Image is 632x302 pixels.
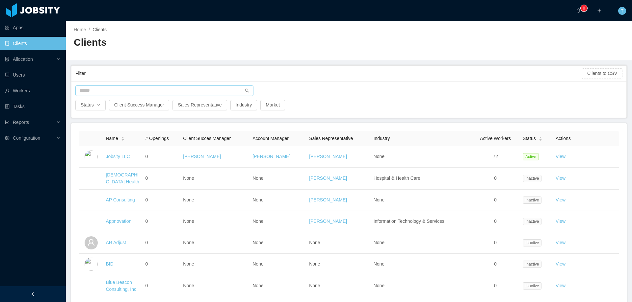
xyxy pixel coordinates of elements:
[230,100,257,110] button: Industry
[143,275,180,297] td: 0
[252,240,263,245] span: None
[85,172,98,185] img: 6a8e90c0-fa44-11e7-aaa7-9da49113f530_5a5d50e77f870-400w.png
[252,154,290,159] a: [PERSON_NAME]
[581,5,587,12] sup: 0
[309,283,320,288] span: None
[523,153,539,160] span: Active
[556,154,566,159] a: View
[143,211,180,232] td: 0
[374,136,390,141] span: Industry
[523,218,541,225] span: Inactive
[309,197,347,202] a: [PERSON_NAME]
[471,168,520,190] td: 0
[539,136,542,138] i: icon: caret-up
[143,146,180,168] td: 0
[5,120,10,125] i: icon: line-chart
[13,120,29,125] span: Reports
[143,168,180,190] td: 0
[523,197,541,204] span: Inactive
[556,197,566,202] a: View
[252,219,263,224] span: None
[260,100,285,110] button: Market
[480,136,511,141] span: Active Workers
[75,67,582,80] div: Filter
[145,136,169,141] span: # Openings
[106,154,130,159] a: Jobsity LLC
[252,261,263,267] span: None
[5,21,61,34] a: icon: appstoreApps
[556,283,566,288] a: View
[106,261,113,267] a: BID
[121,136,125,140] div: Sort
[106,219,131,224] a: Appnovation
[5,100,61,113] a: icon: profileTasks
[252,175,263,181] span: None
[374,283,384,288] span: None
[143,254,180,275] td: 0
[597,8,602,13] i: icon: plus
[309,136,353,141] span: Sales Representative
[309,240,320,245] span: None
[582,68,622,79] button: Clients to CSV
[109,100,170,110] button: Client Success Manager
[85,258,98,271] img: 6a98c4f0-fa44-11e7-92f0-8dd2fe54cc72_5a5e2f7bcfdbd-400w.png
[471,146,520,168] td: 72
[106,280,136,292] a: Blue Beacon Consulting, Inc
[374,197,384,202] span: None
[556,219,566,224] a: View
[74,27,86,32] a: Home
[143,190,180,211] td: 0
[471,232,520,254] td: 0
[85,194,98,207] img: 6a95fc60-fa44-11e7-a61b-55864beb7c96_5a5d513336692-400w.png
[523,261,541,268] span: Inactive
[74,36,349,49] h2: Clients
[5,68,61,81] a: icon: robotUsers
[5,37,61,50] a: icon: auditClients
[121,138,124,140] i: icon: caret-down
[183,154,221,159] a: [PERSON_NAME]
[471,190,520,211] td: 0
[183,136,231,141] span: Client Succes Manager
[85,150,98,163] img: dc41d540-fa30-11e7-b498-73b80f01daf1_657caab8ac997-400w.png
[539,136,542,140] div: Sort
[75,100,106,110] button: Statusicon: down
[252,136,289,141] span: Account Manager
[183,197,194,202] span: None
[106,135,118,142] span: Name
[309,219,347,224] a: [PERSON_NAME]
[621,7,624,15] span: T
[245,88,250,93] i: icon: search
[183,219,194,224] span: None
[121,136,124,138] i: icon: caret-up
[523,135,536,142] span: Status
[106,197,135,202] a: AP Consulting
[309,175,347,181] a: [PERSON_NAME]
[106,172,139,184] a: [DEMOGRAPHIC_DATA] Health
[87,239,95,246] i: icon: user
[309,154,347,159] a: [PERSON_NAME]
[143,232,180,254] td: 0
[183,283,194,288] span: None
[374,219,444,224] span: Information Technology & Services
[5,136,10,140] i: icon: setting
[374,175,420,181] span: Hospital & Health Care
[556,136,571,141] span: Actions
[556,261,566,267] a: View
[92,27,107,32] span: Clients
[106,240,126,245] a: AR Adjust
[523,175,541,182] span: Inactive
[523,282,541,290] span: Inactive
[374,240,384,245] span: None
[85,279,98,292] img: 6a99a840-fa44-11e7-acf7-a12beca8be8a_5a5d51fe797d3-400w.png
[252,197,263,202] span: None
[374,261,384,267] span: None
[183,240,194,245] span: None
[576,8,581,13] i: icon: bell
[539,138,542,140] i: icon: caret-down
[13,135,40,141] span: Configuration
[309,261,320,267] span: None
[183,261,194,267] span: None
[5,57,10,61] i: icon: solution
[85,215,98,228] img: 6a96eda0-fa44-11e7-9f69-c143066b1c39_5a5d5161a4f93-400w.png
[89,27,90,32] span: /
